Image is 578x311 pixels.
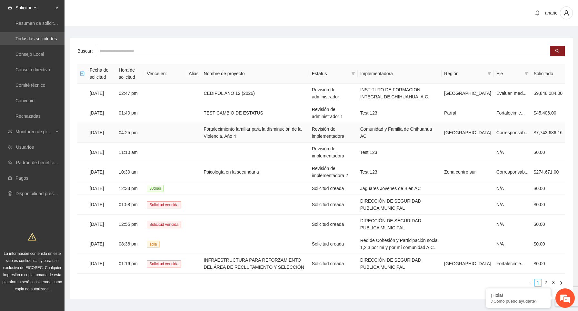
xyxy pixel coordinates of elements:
label: Buscar [77,46,96,56]
td: $45,406.00 [531,103,565,123]
td: [DATE] [87,103,116,123]
td: Solicitud creada [309,254,358,274]
td: [DATE] [87,234,116,254]
span: eye [8,129,12,134]
td: Test 123 [358,103,442,123]
span: 1 día [147,241,159,248]
td: [DATE] [87,162,116,182]
th: Fecha de solicitud [87,64,116,84]
td: 02:47 pm [116,84,144,103]
td: $9,848,084.00 [531,84,565,103]
td: [DATE] [87,123,116,143]
span: filter [351,72,355,75]
td: Comunidad y Familia de Chihuahua AC [358,123,442,143]
th: Solicitado [531,64,565,84]
td: Parral [442,103,494,123]
td: 08:36 pm [116,234,144,254]
td: Test 123 [358,162,442,182]
span: filter [524,72,528,75]
td: [DATE] [87,182,116,195]
th: Hora de solicitud [116,64,144,84]
td: N/A [494,215,531,234]
td: $274,671.00 [531,162,565,182]
td: N/A [494,234,531,254]
td: 12:55 pm [116,215,144,234]
td: DIRECCIÓN DE SEGURIDAD PUBLICA MUNICIPAL [358,215,442,234]
td: [DATE] [87,254,116,274]
th: Nombre de proyecto [201,64,309,84]
td: [GEOGRAPHIC_DATA] [442,84,494,103]
a: Comité técnico [15,83,45,88]
span: bell [533,10,542,15]
td: Solicitud creada [309,234,358,254]
span: Solicitud vencida [147,260,181,267]
td: Revisión de implementadora [309,143,358,162]
td: DIRECCIÓN DE SEGURIDAD PUBLICA MUNICIPAL [358,254,442,274]
td: [DATE] [87,143,116,162]
td: [DATE] [87,84,116,103]
span: warning [28,233,36,241]
td: Revisión de administrador 1 [309,103,358,123]
a: Usuarios [16,145,34,150]
button: user [560,6,573,19]
td: Zona centro sur [442,162,494,182]
a: Pagos [15,176,28,181]
td: $7,743,686.16 [531,123,565,143]
td: [DATE] [87,195,116,215]
td: Revisión de implementadora [309,123,358,143]
span: Solicitud vencida [147,201,181,208]
td: Test 123 [358,143,442,162]
td: Revisión de implementadora 2 [309,162,358,182]
td: N/A [494,195,531,215]
th: Alias [186,64,201,84]
td: Solicitud creada [309,215,358,234]
textarea: Escriba su mensaje y pulse “Intro” [3,176,123,199]
td: 11:10 am [116,143,144,162]
a: Padrón de beneficiarios [16,160,64,165]
span: Eje [496,70,522,77]
a: 1 [534,279,542,286]
td: 12:33 pm [116,182,144,195]
button: bell [532,8,543,18]
span: filter [487,72,491,75]
li: 3 [550,279,557,286]
span: Estatus [312,70,349,77]
td: [DATE] [87,215,116,234]
span: minus-square [80,71,85,76]
a: Todas las solicitudes [15,36,57,41]
span: Región [444,70,485,77]
a: Consejo Local [15,52,44,57]
td: 01:58 pm [116,195,144,215]
a: 2 [542,279,549,286]
td: INSTITUTO DE FORMACION INTEGRAL DE CHIHUAHUA, A.C. [358,84,442,103]
div: Minimizar ventana de chat en vivo [106,3,121,19]
span: Solicitudes [15,1,54,14]
td: 04:25 pm [116,123,144,143]
td: 01:40 pm [116,103,144,123]
td: N/A [494,143,531,162]
td: $0.00 [531,143,565,162]
td: $0.00 [531,215,565,234]
span: right [559,281,563,285]
button: right [557,279,565,286]
td: Red de Cohesión y Participación social 1,2,3 por mí y por mí comunidad A.C. [358,234,442,254]
span: filter [350,69,356,78]
td: Psicología en la secundaria [201,162,309,182]
span: inbox [8,5,12,10]
td: Revisión de administrador [309,84,358,103]
span: 30 día s [147,185,164,192]
li: Previous Page [526,279,534,286]
td: DIRECCIÓN DE SEGURIDAD PUBLICA MUNICIPAL [358,195,442,215]
li: 1 [534,279,542,286]
p: ¿Cómo puedo ayudarte? [491,299,546,304]
span: user [560,10,573,16]
td: Solicitud creada [309,195,358,215]
td: Solicitud creada [309,182,358,195]
span: anaric [545,10,557,15]
th: Implementadora [358,64,442,84]
a: Consejo directivo [15,67,50,72]
span: search [555,49,560,54]
span: Corresponsab... [496,169,529,175]
span: Corresponsab... [496,130,529,135]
